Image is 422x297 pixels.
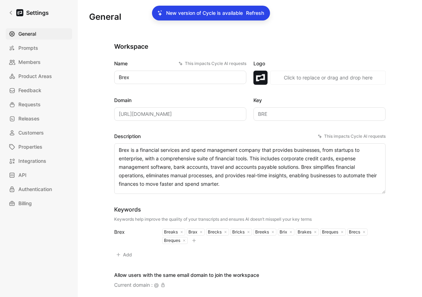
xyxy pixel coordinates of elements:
div: Bricks [231,229,245,235]
a: Properties [6,141,72,153]
a: Settings [6,6,52,20]
label: Description [114,132,386,141]
div: Keywords [114,205,312,214]
div: Brex [114,228,154,236]
span: Customers [18,129,44,137]
h1: Settings [26,8,49,17]
div: Keywords help improve the quality of your transcripts and ensures AI doesn’t misspell your key terms [114,216,312,222]
div: Breques [163,238,180,243]
div: Brakes [296,229,311,235]
div: Brecks [206,229,222,235]
a: Releases [6,113,72,124]
div: This impacts Cycle AI requests [318,133,386,140]
span: Refresh [246,9,264,17]
a: Requests [6,99,72,110]
a: API [6,170,72,181]
p: New version of Cycle is available [166,9,243,17]
div: Breaks [163,229,178,235]
a: Customers [6,127,72,138]
a: General [6,28,72,40]
label: Logo [253,59,386,68]
span: Requests [18,100,41,109]
span: Properties [18,143,42,151]
div: This impacts Cycle AI requests [178,60,246,67]
span: API [18,171,27,179]
div: Allow users with the same email domain to join the workspace [114,271,259,279]
span: Feedback [18,86,41,95]
div: Breeks [254,229,269,235]
textarea: Brex is a financial services and spend management company that provides businesses, from startups... [114,143,386,194]
label: Domain [114,96,246,105]
a: Prompts [6,42,72,54]
a: Feedback [6,85,72,96]
label: Key [253,96,386,105]
button: Add [114,250,135,260]
a: Billing [6,198,72,209]
span: Authentication [18,185,52,194]
input: Some placeholder [114,107,246,121]
div: Brax [187,229,197,235]
label: Name [114,59,246,68]
div: Breques [321,229,338,235]
div: Current domain : @ [114,281,165,289]
a: Authentication [6,184,72,195]
button: Refresh [246,8,264,18]
span: Releases [18,114,40,123]
button: Click to replace or drag and drop here [270,71,386,85]
h1: General [89,11,121,23]
span: General [18,30,36,38]
span: Members [18,58,41,66]
div: Brix [278,229,287,235]
span: Prompts [18,44,38,52]
a: Members [6,57,72,68]
a: Product Areas [6,71,72,82]
h2: Workspace [114,42,386,51]
span: Product Areas [18,72,52,81]
a: Integrations [6,155,72,167]
img: logo [253,71,268,85]
div: Brecs [347,229,360,235]
span: Integrations [18,157,46,165]
span: Billing [18,199,32,208]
